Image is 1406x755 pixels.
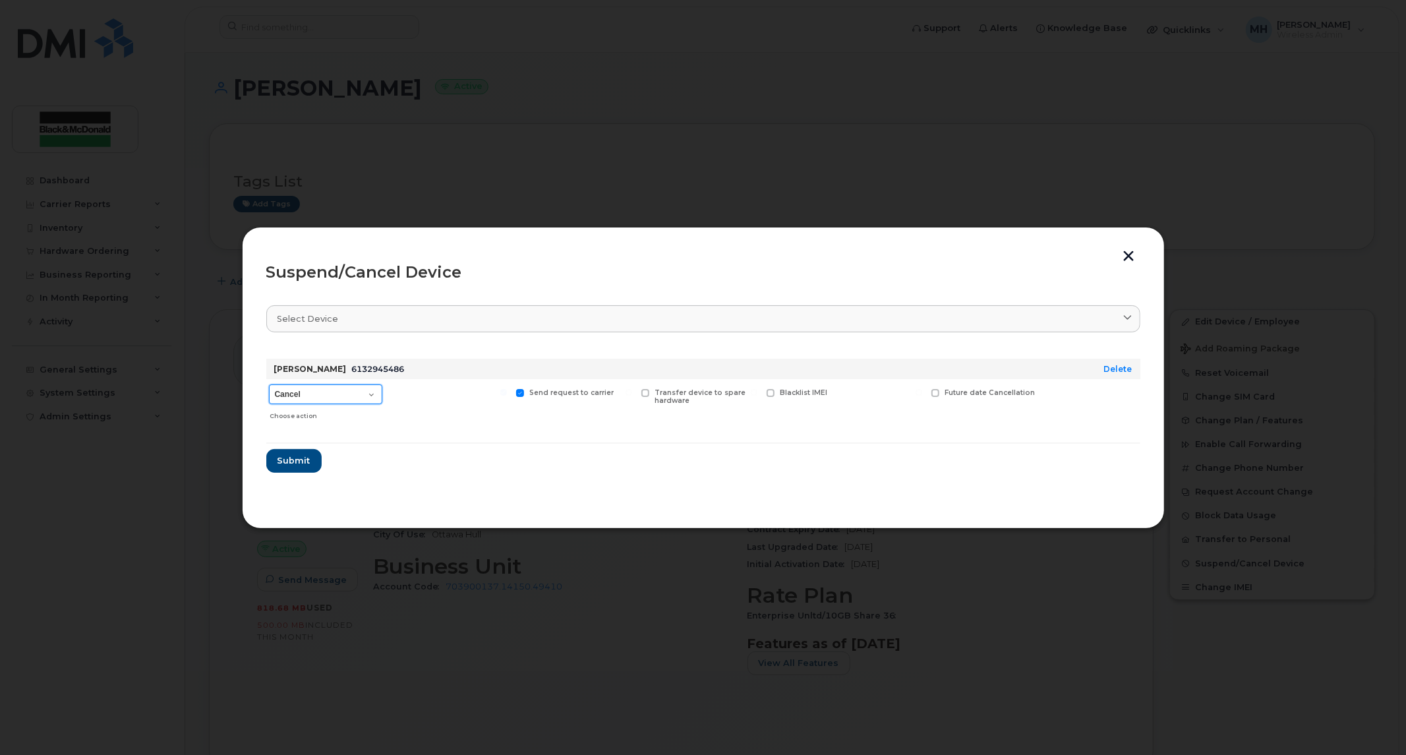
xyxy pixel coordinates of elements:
span: 6132945486 [352,364,405,374]
strong: [PERSON_NAME] [274,364,347,374]
a: Delete [1104,364,1132,374]
span: Future date Cancellation [945,388,1035,397]
div: Choose action [270,406,382,421]
div: Suspend/Cancel Device [266,264,1140,280]
button: Submit [266,449,322,473]
span: Blacklist IMEI [780,388,827,397]
span: Send request to carrier [529,388,614,397]
input: Future date Cancellation [916,389,922,396]
span: Submit [278,454,310,467]
a: Select device [266,305,1140,332]
input: Send request to carrier [500,389,507,396]
span: Select device [278,313,339,325]
input: Transfer device to spare hardware [626,389,632,396]
input: Blacklist IMEI [751,389,757,396]
span: Transfer device to spare hardware [655,388,746,406]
